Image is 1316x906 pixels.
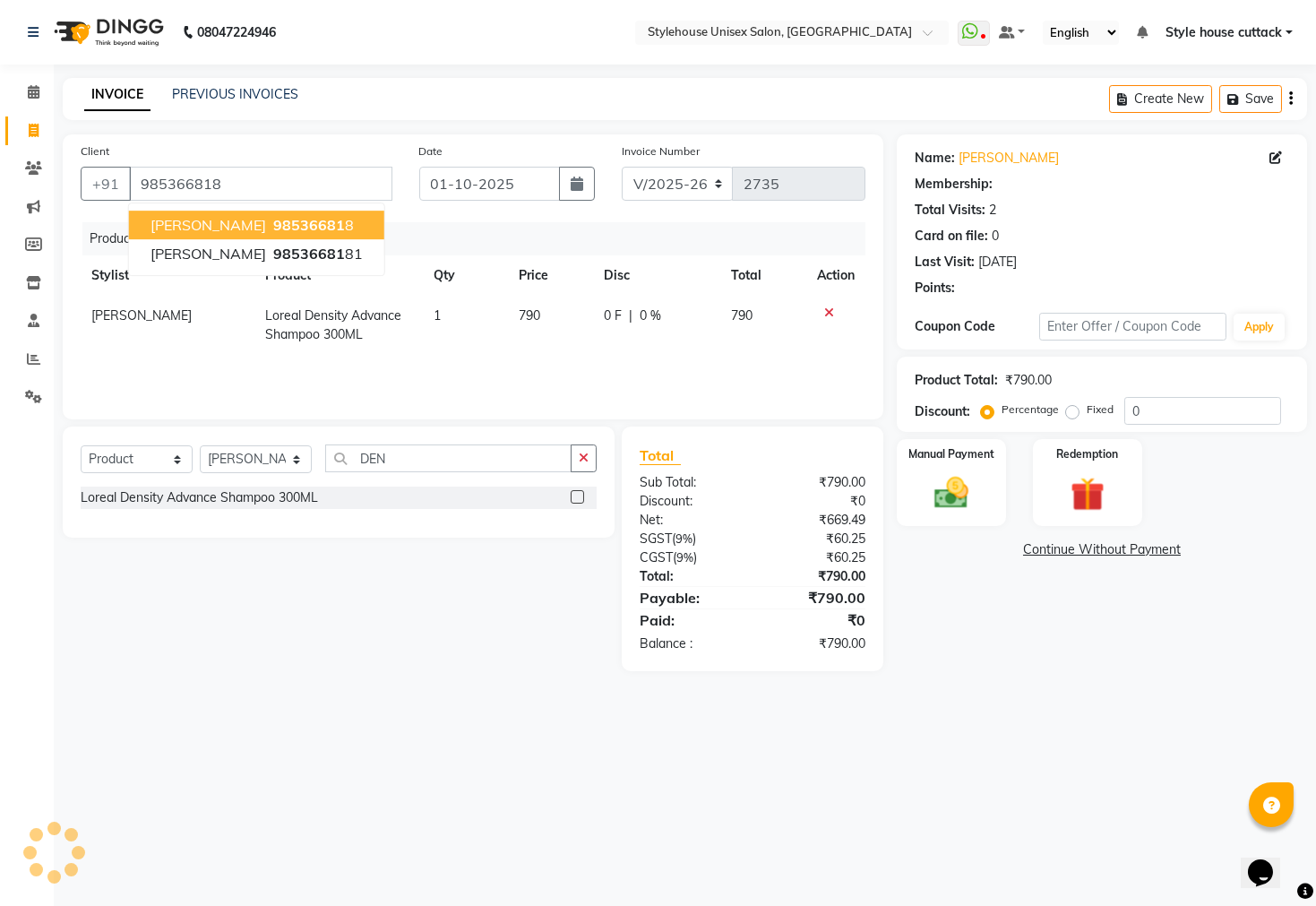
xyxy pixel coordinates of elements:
div: Balance : [626,634,753,653]
div: ₹60.25 [753,548,879,567]
img: _cash.svg [924,473,979,513]
label: Date [419,143,443,160]
label: Fixed [1087,401,1114,418]
div: Card on file: [915,227,988,246]
div: ₹790.00 [1005,371,1052,390]
th: Price [508,255,594,296]
b: 08047224946 [197,7,276,57]
th: Qty [423,255,508,296]
span: Total [640,446,681,465]
span: [PERSON_NAME] [91,307,192,324]
div: ₹0 [753,609,879,631]
div: Points: [915,279,955,298]
div: ₹790.00 [753,634,879,653]
div: Sub Total: [626,473,753,492]
div: ( ) [626,548,753,567]
ngb-highlight: 81 [270,245,363,263]
span: 0 % [640,306,661,325]
th: Stylist [81,255,254,296]
div: ₹790.00 [753,567,879,586]
a: Continue Without Payment [900,540,1303,559]
div: Payable: [626,587,753,608]
span: SGST [640,531,672,547]
div: ₹0 [753,492,879,511]
span: | [629,306,632,325]
label: Client [81,143,109,160]
img: logo [46,7,168,57]
div: ₹790.00 [753,587,879,608]
div: ₹790.00 [753,473,879,492]
label: Manual Payment [908,446,994,462]
span: [PERSON_NAME] [151,216,266,234]
span: 9% [676,550,693,565]
span: 1 [434,307,441,324]
div: Coupon Code [915,317,1039,336]
a: [PERSON_NAME] [959,149,1059,168]
iframe: chat widget [1241,834,1298,888]
div: [DATE] [978,253,1017,272]
button: Apply [1234,314,1285,341]
label: Percentage [1002,401,1059,418]
div: Products [82,222,879,255]
div: Name: [915,149,955,168]
span: 790 [519,307,540,324]
button: Save [1219,85,1282,113]
th: Total [720,255,806,296]
div: Membership: [915,175,993,194]
div: 0 [992,227,999,246]
input: Search or Scan [325,444,572,472]
div: Product Total: [915,371,998,390]
button: +91 [81,167,131,201]
button: Create New [1109,85,1212,113]
div: Paid: [626,609,753,631]
span: Loreal Density Advance Shampoo 300ML [265,307,401,342]
span: CGST [640,549,673,565]
div: Loreal Density Advance Shampoo 300ML [81,488,318,507]
div: Total Visits: [915,201,985,220]
span: Style house cuttack [1165,23,1282,42]
div: ₹60.25 [753,530,879,548]
div: ( ) [626,530,753,548]
span: 790 [731,307,753,324]
div: Total: [626,567,753,586]
div: Net: [626,511,753,530]
ngb-highlight: 8 [270,216,354,234]
div: Discount: [915,402,970,421]
div: ₹669.49 [753,511,879,530]
span: 98536681 [273,245,345,263]
input: Enter Offer / Coupon Code [1039,313,1226,341]
th: Action [806,255,865,296]
a: PREVIOUS INVOICES [172,86,298,102]
a: INVOICE [84,79,151,111]
span: 9% [675,531,692,546]
label: Redemption [1057,446,1119,462]
div: 2 [989,201,996,220]
label: Invoice Number [622,143,700,160]
span: 98536681 [273,216,345,234]
div: Last Visit: [915,253,975,272]
div: Discount: [626,492,753,511]
th: Disc [593,255,720,296]
img: _gift.svg [1060,473,1115,515]
span: 0 F [604,306,622,325]
span: [PERSON_NAME] [151,245,266,263]
input: Search by Name/Mobile/Email/Code [129,167,392,201]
